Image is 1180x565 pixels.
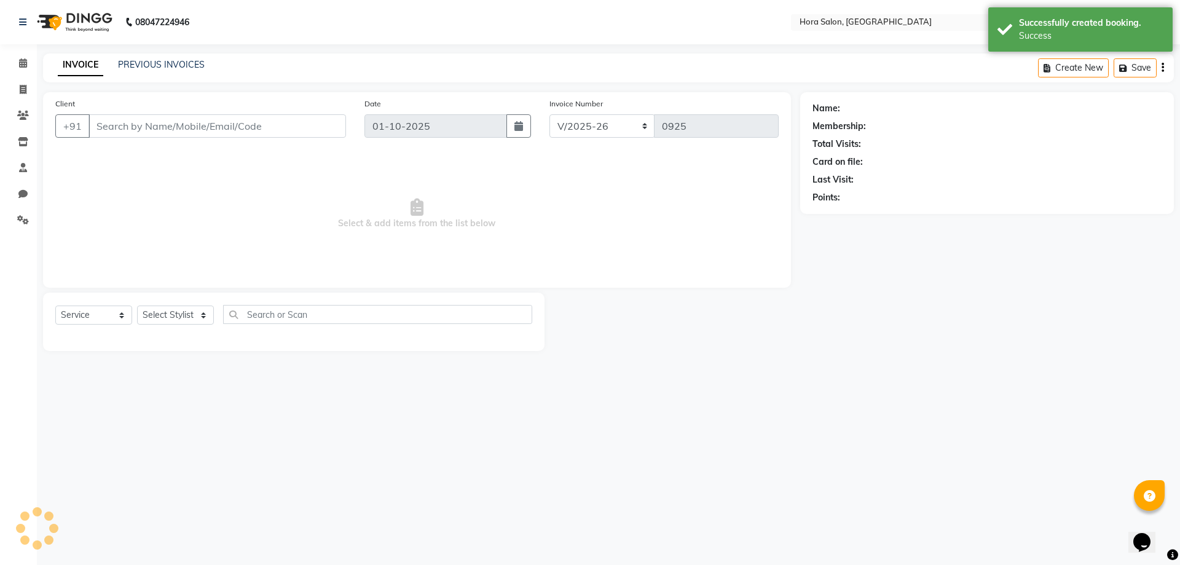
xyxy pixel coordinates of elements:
[58,54,103,76] a: INVOICE
[55,98,75,109] label: Client
[135,5,189,39] b: 08047224946
[364,98,381,109] label: Date
[223,305,532,324] input: Search or Scan
[1114,58,1157,77] button: Save
[31,5,116,39] img: logo
[812,191,840,204] div: Points:
[1128,516,1168,553] iframe: chat widget
[118,59,205,70] a: PREVIOUS INVOICES
[812,173,854,186] div: Last Visit:
[812,120,866,133] div: Membership:
[55,114,90,138] button: +91
[549,98,603,109] label: Invoice Number
[1019,30,1163,42] div: Success
[812,156,863,168] div: Card on file:
[812,102,840,115] div: Name:
[88,114,346,138] input: Search by Name/Mobile/Email/Code
[1038,58,1109,77] button: Create New
[1019,17,1163,30] div: Successfully created booking.
[812,138,861,151] div: Total Visits:
[55,152,779,275] span: Select & add items from the list below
